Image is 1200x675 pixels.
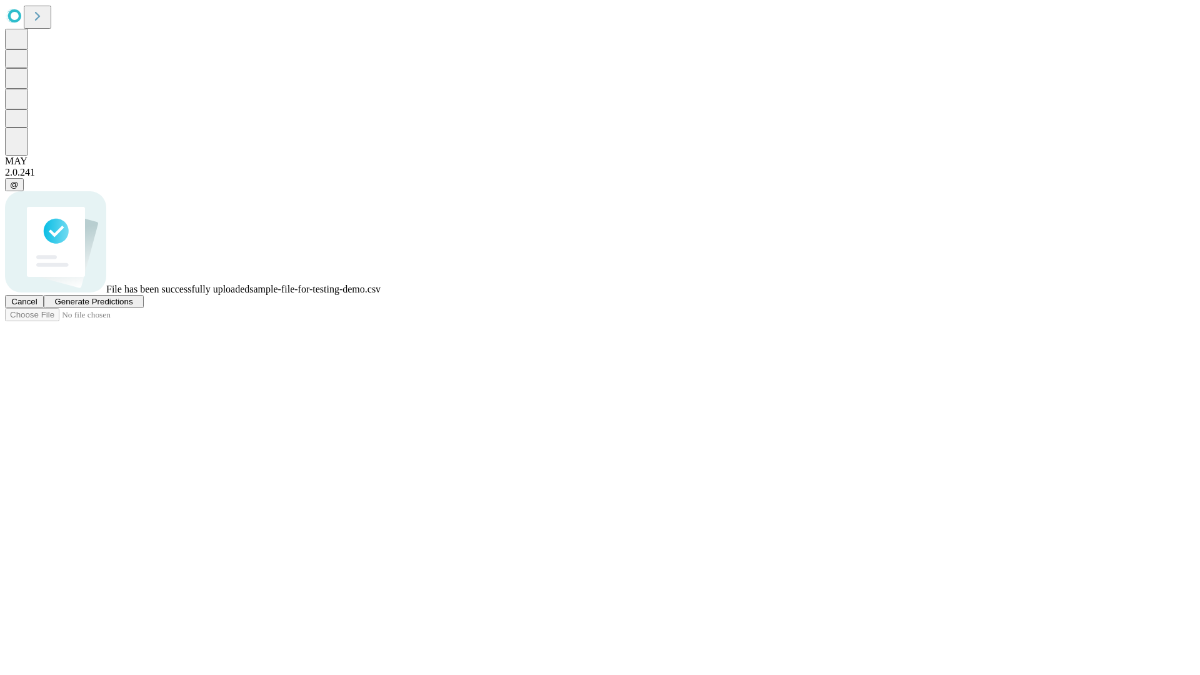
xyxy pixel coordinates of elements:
span: Generate Predictions [54,297,132,306]
button: Generate Predictions [44,295,144,308]
span: sample-file-for-testing-demo.csv [249,284,381,294]
span: Cancel [11,297,37,306]
span: @ [10,180,19,189]
button: Cancel [5,295,44,308]
div: 2.0.241 [5,167,1195,178]
div: MAY [5,156,1195,167]
button: @ [5,178,24,191]
span: File has been successfully uploaded [106,284,249,294]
